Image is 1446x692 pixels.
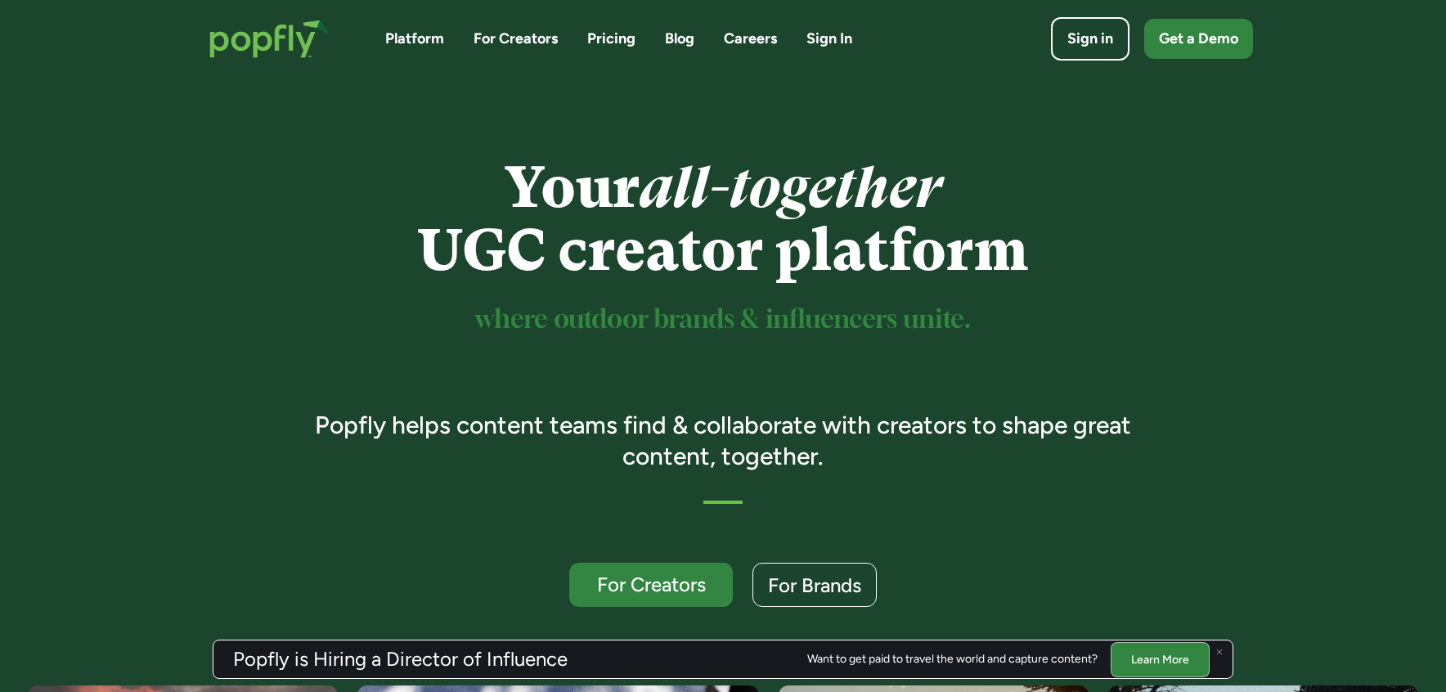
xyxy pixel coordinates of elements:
h3: Popfly helps content teams find & collaborate with creators to shape great content, together. [292,410,1155,471]
a: For Creators [569,563,733,607]
em: all-together [640,155,941,221]
a: Sign In [806,29,852,49]
a: For Brands [752,563,877,607]
a: home [193,3,346,74]
div: For Brands [768,575,861,595]
div: For Creators [584,574,718,595]
a: Get a Demo [1144,19,1253,59]
a: For Creators [474,29,558,49]
a: Blog [665,29,694,49]
div: Get a Demo [1159,29,1238,49]
h3: Popfly is Hiring a Director of Influence [233,649,568,669]
a: Careers [724,29,777,49]
a: Pricing [587,29,635,49]
sup: where outdoor brands & influencers unite. [475,308,971,333]
h1: Your UGC creator platform [292,156,1155,282]
div: Sign in [1067,29,1113,49]
a: Sign in [1051,17,1129,61]
div: Want to get paid to travel the world and capture content? [807,653,1098,666]
a: Learn More [1111,641,1210,676]
a: Platform [385,29,444,49]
